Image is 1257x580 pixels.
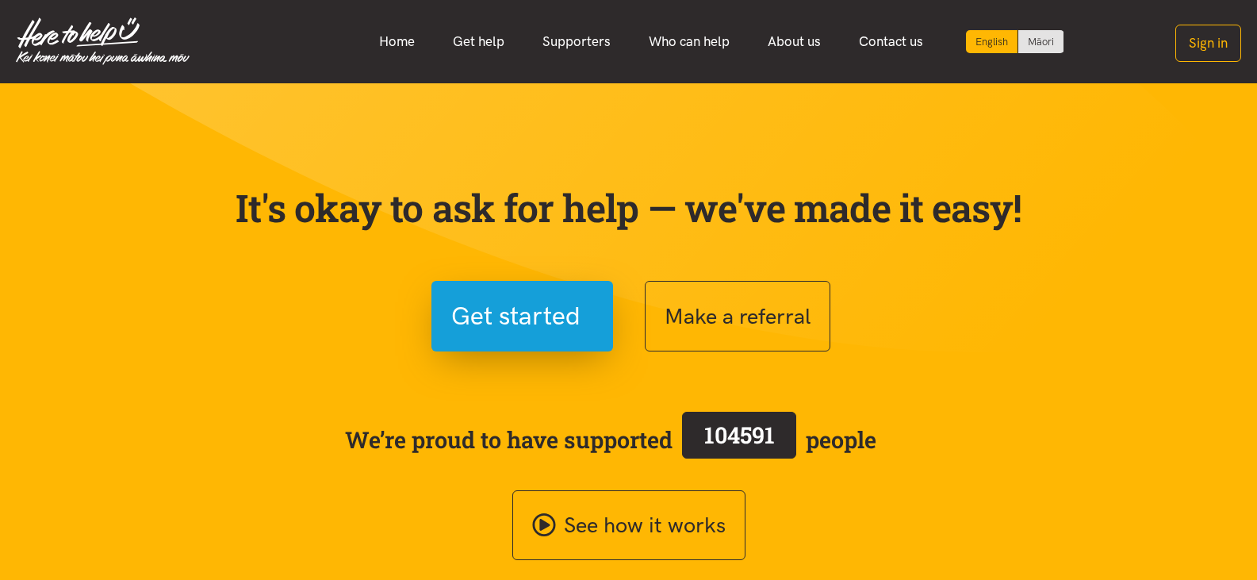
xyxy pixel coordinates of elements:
a: Who can help [630,25,749,59]
a: Home [360,25,434,59]
a: 104591 [673,409,806,471]
a: Switch to Te Reo Māori [1018,30,1063,53]
a: Get help [434,25,523,59]
a: See how it works [512,490,745,561]
a: Supporters [523,25,630,59]
a: Contact us [840,25,942,59]
button: Get started [431,281,613,351]
div: Current language [966,30,1018,53]
button: Make a referral [645,281,830,351]
a: About us [749,25,840,59]
img: Home [16,17,190,65]
div: Language toggle [966,30,1064,53]
span: We’re proud to have supported people [345,409,876,471]
p: It's okay to ask for help — we've made it easy! [232,185,1025,231]
button: Sign in [1175,25,1241,62]
span: Get started [451,296,581,336]
span: 104591 [704,420,775,450]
